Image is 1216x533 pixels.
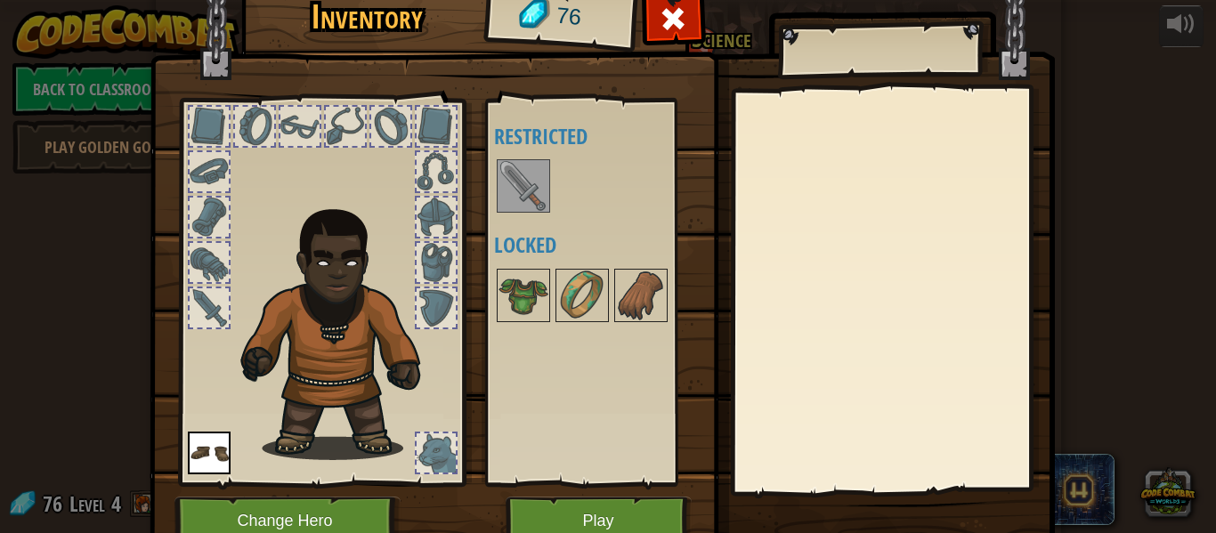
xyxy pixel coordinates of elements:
[499,271,548,320] img: portrait.png
[188,432,231,474] img: portrait.png
[557,271,607,320] img: portrait.png
[499,161,548,211] img: portrait.png
[494,233,704,256] h4: Locked
[232,199,452,460] img: Gordon_Stalwart_Hair.png
[616,271,666,320] img: portrait.png
[494,125,704,148] h4: Restricted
